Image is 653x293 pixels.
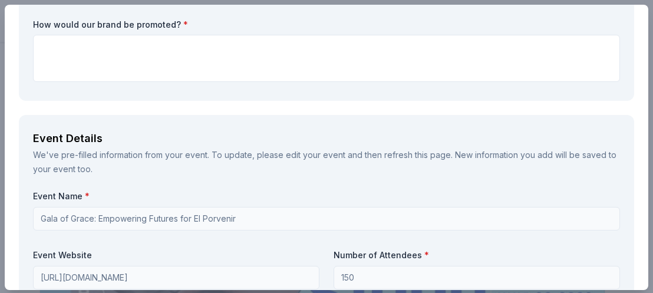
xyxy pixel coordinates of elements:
[334,249,620,261] label: Number of Attendees
[33,249,319,261] label: Event Website
[33,19,620,31] label: How would our brand be promoted?
[33,148,620,176] div: We've pre-filled information from your event. To update, please edit your event and then refresh ...
[33,129,620,148] div: Event Details
[33,190,620,202] label: Event Name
